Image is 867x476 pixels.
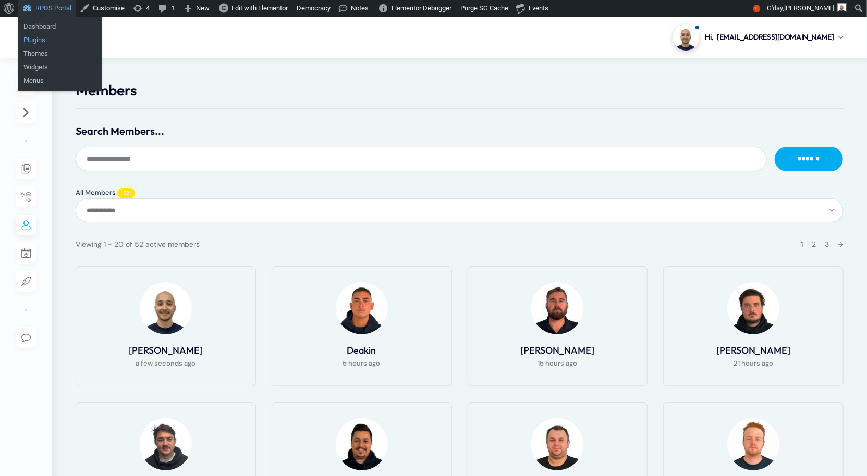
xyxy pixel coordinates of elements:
[784,4,834,12] span: [PERSON_NAME]
[727,282,779,334] img: Profile Photo
[18,47,102,60] a: Themes
[18,33,102,47] a: Plugins
[716,344,790,356] a: [PERSON_NAME]
[140,418,192,470] img: Profile Photo
[673,24,699,51] img: Profile picture of Cristian C
[18,20,102,33] a: Dashboard
[812,240,816,249] a: 2
[727,418,779,470] img: Profile Photo
[673,24,844,51] a: Profile picture of Cristian CHi,[EMAIL_ADDRESS][DOMAIN_NAME]
[76,238,200,250] div: Viewing 1 - 20 of 52 active members
[838,240,844,249] a: →
[801,240,803,249] span: 1
[129,344,203,356] a: [PERSON_NAME]
[753,5,760,12] span: !
[538,357,577,370] span: 15 hours ago
[705,32,714,43] span: Hi,
[76,187,135,198] a: All Members52
[76,187,844,198] div: Members directory main navigation
[531,282,583,334] img: Profile Photo
[18,17,102,50] ul: RPDS Portal
[117,188,135,198] span: 52
[336,282,388,334] img: Profile Photo
[231,4,288,12] span: Edit with Elementor
[76,82,844,98] h1: Members
[520,344,594,356] a: [PERSON_NAME]
[347,344,376,356] a: Deakin
[18,60,102,74] a: Widgets
[734,357,773,370] span: 21 hours ago
[18,74,102,87] a: Menus
[76,198,844,222] div: Members directory secondary navigation
[825,240,829,249] a: 3
[531,418,583,470] img: Profile Photo
[136,357,196,370] span: a few seconds ago
[717,32,834,43] span: [EMAIL_ADDRESS][DOMAIN_NAME]
[140,282,192,334] img: Profile Photo
[343,357,381,370] span: 5 hours ago
[336,418,388,470] img: Profile Photo
[18,44,102,91] ul: RPDS Portal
